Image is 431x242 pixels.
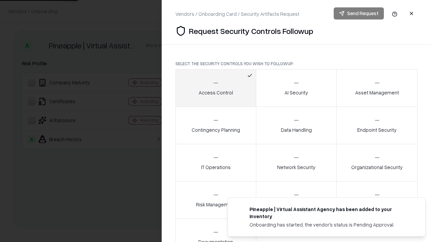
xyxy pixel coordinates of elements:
[250,206,409,220] div: Pineapple | Virtual Assistant Agency has been added to your inventory
[196,201,236,208] p: Risk Management
[256,107,337,144] button: Data Handling
[192,126,240,133] p: Contingency Planning
[236,206,244,214] img: trypineapple.com
[351,164,403,171] p: Organizational Security
[256,69,337,107] button: AI Security
[357,126,397,133] p: Endpoint Security
[281,126,312,133] p: Data Handling
[256,181,337,219] button: Security Incidents
[189,26,313,36] p: Request Security Controls Followup
[336,144,418,182] button: Organizational Security
[175,181,256,219] button: Risk Management
[175,107,256,144] button: Contingency Planning
[256,144,337,182] button: Network Security
[175,10,299,17] div: Vendors / Onboarding Card / Security Artifacts Request
[336,181,418,219] button: Threat Management
[201,164,231,171] p: IT Operations
[355,89,399,96] p: Asset Management
[285,89,308,96] p: AI Security
[175,61,418,67] p: Select the security controls you wish to followup:
[336,69,418,107] button: Asset Management
[199,89,233,96] p: Access Control
[250,221,409,228] div: Onboarding has started, the vendor's status is Pending Approval.
[277,164,316,171] p: Network Security
[175,69,256,107] button: Access Control
[336,107,418,144] button: Endpoint Security
[175,144,256,182] button: IT Operations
